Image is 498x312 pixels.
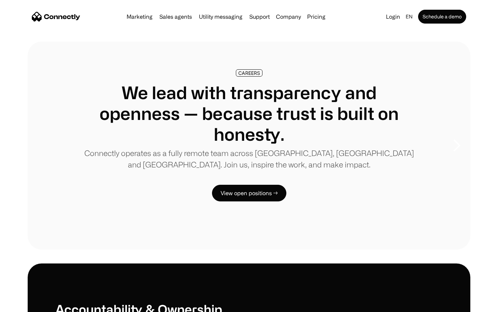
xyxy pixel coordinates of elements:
div: en [403,12,417,21]
div: carousel [28,42,470,250]
h1: We lead with transparency and openness — because trust is built on honesty. [83,82,415,145]
a: Support [247,14,273,19]
div: Company [276,12,301,21]
a: Login [383,12,403,21]
a: Sales agents [157,14,195,19]
a: View open positions → [212,185,286,201]
a: Utility messaging [196,14,245,19]
div: en [406,12,413,21]
div: Company [274,12,303,21]
div: next slide [443,111,470,180]
ul: Language list [14,300,41,310]
aside: Language selected: English [7,299,41,310]
div: 1 of 8 [28,42,470,250]
a: Marketing [124,14,155,19]
a: Pricing [304,14,328,19]
div: CAREERS [238,70,260,76]
p: Connectly operates as a fully remote team across [GEOGRAPHIC_DATA], [GEOGRAPHIC_DATA] and [GEOGRA... [83,147,415,170]
a: home [32,11,80,22]
a: Schedule a demo [418,10,466,24]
